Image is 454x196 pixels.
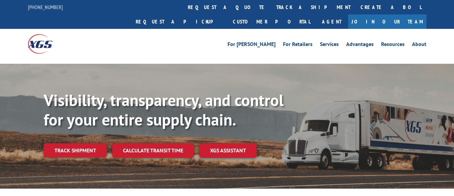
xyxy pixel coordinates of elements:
[28,4,63,10] a: [PHONE_NUMBER]
[199,143,257,158] a: XGS ASSISTANT
[44,143,107,157] a: Track shipment
[228,14,315,29] a: Customer Portal
[283,42,313,49] a: For Retailers
[44,90,284,130] b: Visibility, transparency, and control for your entire supply chain.
[228,42,276,49] a: For [PERSON_NAME]
[112,143,194,158] a: Calculate transit time
[348,14,426,29] a: Join Our Team
[412,42,426,49] a: About
[346,42,374,49] a: Advantages
[131,14,228,29] a: Request a pickup
[315,14,348,29] a: Agent
[320,42,339,49] a: Services
[381,42,405,49] a: Resources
